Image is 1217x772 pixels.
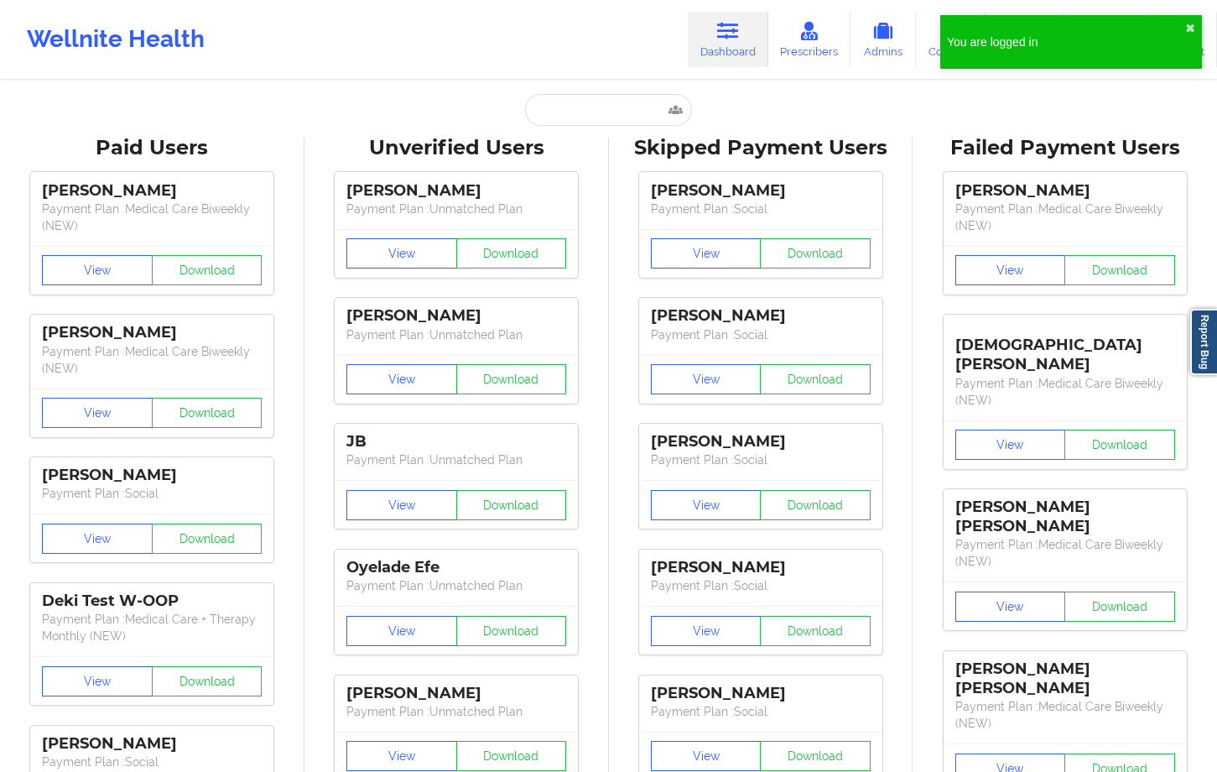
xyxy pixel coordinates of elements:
[760,238,871,269] button: Download
[42,181,262,201] div: [PERSON_NAME]
[651,490,762,520] button: View
[924,135,1205,161] div: Failed Payment Users
[651,684,871,703] div: [PERSON_NAME]
[947,34,1185,50] div: You are logged in
[456,741,567,771] button: Download
[346,181,566,201] div: [PERSON_NAME]
[955,698,1175,732] p: Payment Plan : Medical Care Biweekly (NEW)
[42,466,262,485] div: [PERSON_NAME]
[651,364,762,394] button: View
[651,703,871,720] p: Payment Plan : Social
[651,558,871,577] div: [PERSON_NAME]
[346,451,566,468] p: Payment Plan : Unmatched Plan
[955,375,1175,409] p: Payment Plan : Medical Care Biweekly (NEW)
[1064,255,1175,285] button: Download
[346,741,457,771] button: View
[346,703,566,720] p: Payment Plan : Unmatched Plan
[916,12,986,67] a: Coaches
[346,238,457,269] button: View
[955,201,1175,234] p: Payment Plan : Medical Care Biweekly (NEW)
[651,432,871,451] div: [PERSON_NAME]
[42,201,262,234] p: Payment Plan : Medical Care Biweekly (NEW)
[346,432,566,451] div: JB
[1190,309,1217,375] a: Report Bug
[42,398,153,428] button: View
[955,536,1175,570] p: Payment Plan : Medical Care Biweekly (NEW)
[42,323,262,342] div: [PERSON_NAME]
[152,524,263,554] button: Download
[42,611,262,644] p: Payment Plan : Medical Care + Therapy Monthly (NEW)
[42,666,153,696] button: View
[651,181,871,201] div: [PERSON_NAME]
[955,181,1175,201] div: [PERSON_NAME]
[346,490,457,520] button: View
[955,323,1175,374] div: [DEMOGRAPHIC_DATA][PERSON_NAME]
[955,430,1066,460] button: View
[651,201,871,217] p: Payment Plan : Social
[760,741,871,771] button: Download
[346,306,566,326] div: [PERSON_NAME]
[152,255,263,285] button: Download
[955,498,1175,536] div: [PERSON_NAME] [PERSON_NAME]
[346,364,457,394] button: View
[152,398,263,428] button: Download
[651,616,762,646] button: View
[42,754,262,770] p: Payment Plan : Social
[346,577,566,594] p: Payment Plan : Unmatched Plan
[1185,22,1195,35] button: close
[651,238,762,269] button: View
[456,490,567,520] button: Download
[12,135,293,161] div: Paid Users
[651,326,871,343] p: Payment Plan : Social
[42,734,262,754] div: [PERSON_NAME]
[955,592,1066,622] button: View
[346,558,566,577] div: Oyelade Efe
[346,684,566,703] div: [PERSON_NAME]
[42,524,153,554] button: View
[456,238,567,269] button: Download
[688,12,768,67] a: Dashboard
[346,326,566,343] p: Payment Plan : Unmatched Plan
[621,135,902,161] div: Skipped Payment Users
[1064,430,1175,460] button: Download
[651,451,871,468] p: Payment Plan : Social
[346,616,457,646] button: View
[456,364,567,394] button: Download
[768,12,851,67] a: Prescribers
[850,12,916,67] a: Admins
[1064,592,1175,622] button: Download
[651,306,871,326] div: [PERSON_NAME]
[955,660,1175,698] div: [PERSON_NAME] [PERSON_NAME]
[42,255,153,285] button: View
[42,485,262,502] p: Payment Plan : Social
[760,490,871,520] button: Download
[316,135,597,161] div: Unverified Users
[760,364,871,394] button: Download
[456,616,567,646] button: Download
[651,577,871,594] p: Payment Plan : Social
[152,666,263,696] button: Download
[651,741,762,771] button: View
[42,592,262,611] div: Deki Test W-OOP
[760,616,871,646] button: Download
[955,255,1066,285] button: View
[42,343,262,377] p: Payment Plan : Medical Care Biweekly (NEW)
[346,201,566,217] p: Payment Plan : Unmatched Plan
